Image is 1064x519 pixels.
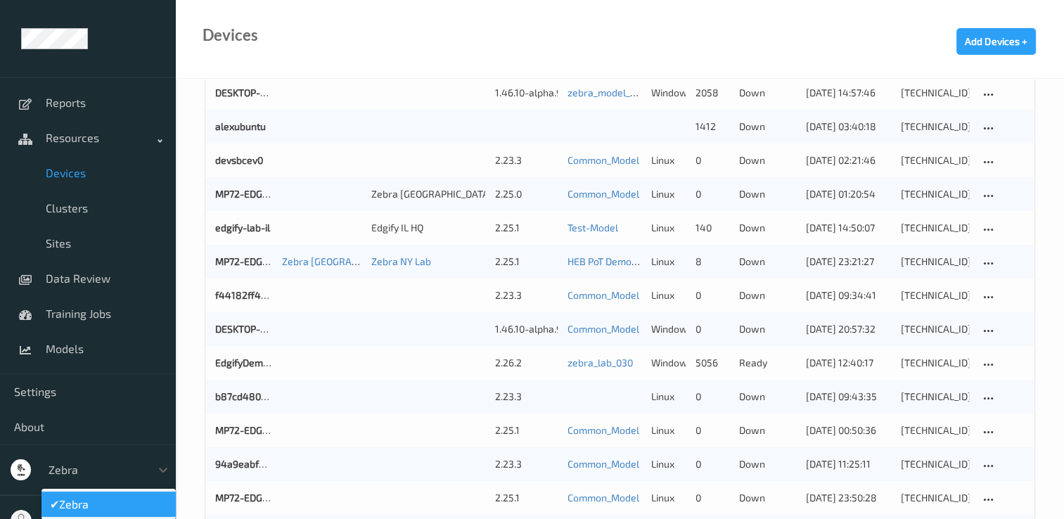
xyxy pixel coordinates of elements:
a: HEB PoT Demo Model [568,255,662,267]
div: [DATE] 02:21:46 [806,153,891,167]
div: 2.26.2 [495,356,558,370]
a: Common_Model [568,188,639,200]
div: 0 [696,457,730,471]
div: 2058 [696,86,730,100]
div: 2.25.1 [495,221,558,235]
div: 5056 [696,356,730,370]
div: [DATE] 01:20:54 [806,187,891,201]
a: alexubuntu [215,120,266,132]
a: MP72-EDGE7068 [215,492,290,504]
p: down [739,322,796,336]
div: [TECHNICAL_ID] [901,457,969,471]
p: linux [651,423,686,437]
div: [DATE] 12:40:17 [806,356,891,370]
a: zebra_model_ultra_detector3 [568,86,700,98]
div: [TECHNICAL_ID] [901,86,969,100]
div: [DATE] 14:50:07 [806,221,891,235]
p: down [739,491,796,505]
div: [TECHNICAL_ID] [901,221,969,235]
a: devsbcev0 [215,154,263,166]
a: zebra_lab_030 [568,357,633,369]
div: [DATE] 00:50:36 [806,423,891,437]
div: 0 [696,187,730,201]
a: Common_Model [568,458,639,470]
div: 8 [696,255,730,269]
div: [DATE] 23:50:28 [806,491,891,505]
div: 0 [696,491,730,505]
p: down [739,255,796,269]
div: [DATE] 11:25:11 [806,457,891,471]
a: f44182ff4081 [215,289,277,301]
div: 1.46.10-alpha.9-zebra_cape_town [495,86,558,100]
p: down [739,86,796,100]
a: b87cd4807731 [215,390,281,402]
div: [TECHNICAL_ID] [901,423,969,437]
div: 2.25.1 [495,423,558,437]
div: 0 [696,390,730,404]
div: [TECHNICAL_ID] [901,288,969,302]
p: linux [651,457,686,471]
div: Zebra [GEOGRAPHIC_DATA] [371,187,485,201]
p: down [739,153,796,167]
a: EdgifyDemoZebraZEC [215,357,312,369]
a: Zebra NY Lab [371,255,431,267]
a: Common_Model [568,424,639,436]
div: 2.25.1 [495,255,558,269]
a: Common_Model [568,154,639,166]
div: [TECHNICAL_ID] [901,153,969,167]
div: Edgify IL HQ [371,221,485,235]
p: linux [651,288,686,302]
p: down [739,187,796,201]
a: DESKTOP-U1D5Q6T [215,323,300,335]
a: MP72-EDGEc398 [215,424,290,436]
a: 94a9eabfd4c2 [215,458,281,470]
p: down [739,457,796,471]
div: [TECHNICAL_ID] [901,322,969,336]
div: [TECHNICAL_ID] [901,255,969,269]
p: down [739,390,796,404]
div: [DATE] 03:40:18 [806,120,891,134]
div: 140 [696,221,730,235]
div: [TECHNICAL_ID] [901,491,969,505]
p: linux [651,390,686,404]
div: [DATE] 20:57:32 [806,322,891,336]
a: MP72-EDGE7762 [215,188,289,200]
div: 2.23.3 [495,288,558,302]
div: 0 [696,423,730,437]
div: [TECHNICAL_ID] [901,356,969,370]
p: linux [651,153,686,167]
div: 2.25.1 [495,491,558,505]
p: windows [651,356,686,370]
p: windows [651,86,686,100]
a: Common_Model [568,492,639,504]
p: down [739,120,796,134]
p: linux [651,255,686,269]
a: Zebra [GEOGRAPHIC_DATA] [282,255,403,267]
p: ready [739,356,796,370]
div: Devices [203,28,258,42]
div: [DATE] 09:34:41 [806,288,891,302]
p: linux [651,221,686,235]
div: [DATE] 09:43:35 [806,390,891,404]
div: [TECHNICAL_ID] [901,120,969,134]
p: windows [651,322,686,336]
div: 1.46.10-alpha.9-zebra_cape_town [495,322,558,336]
div: 2.23.3 [495,153,558,167]
p: down [739,288,796,302]
div: 2.23.3 [495,457,558,471]
div: 1412 [696,120,730,134]
div: 2.23.3 [495,390,558,404]
div: 2.25.0 [495,187,558,201]
div: [TECHNICAL_ID] [901,390,969,404]
p: down [739,221,796,235]
p: linux [651,491,686,505]
div: 0 [696,288,730,302]
p: down [739,423,796,437]
a: edgify-lab-il [215,222,270,233]
div: [TECHNICAL_ID] [901,187,969,201]
p: linux [651,187,686,201]
div: 0 [696,322,730,336]
a: Test-Model [568,222,618,233]
div: [DATE] 14:57:46 [806,86,891,100]
a: DESKTOP-BI8D2E0 [215,86,299,98]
